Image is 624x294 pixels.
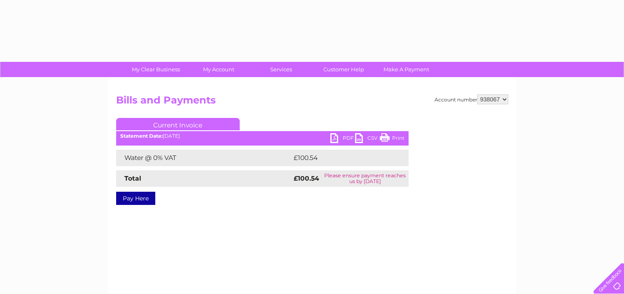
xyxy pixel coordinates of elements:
a: My Account [185,62,252,77]
a: Customer Help [310,62,378,77]
a: Pay Here [116,192,155,205]
a: Make A Payment [372,62,440,77]
a: Current Invoice [116,118,240,130]
strong: £100.54 [294,174,319,182]
td: Water @ 0% VAT [116,150,292,166]
a: CSV [355,133,380,145]
div: Account number [435,94,508,104]
a: My Clear Business [122,62,190,77]
div: [DATE] [116,133,409,139]
b: Statement Date: [120,133,163,139]
h2: Bills and Payments [116,94,508,110]
a: Print [380,133,404,145]
td: Please ensure payment reaches us by [DATE] [322,170,409,187]
a: PDF [330,133,355,145]
td: £100.54 [292,150,394,166]
strong: Total [124,174,141,182]
a: Services [247,62,315,77]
